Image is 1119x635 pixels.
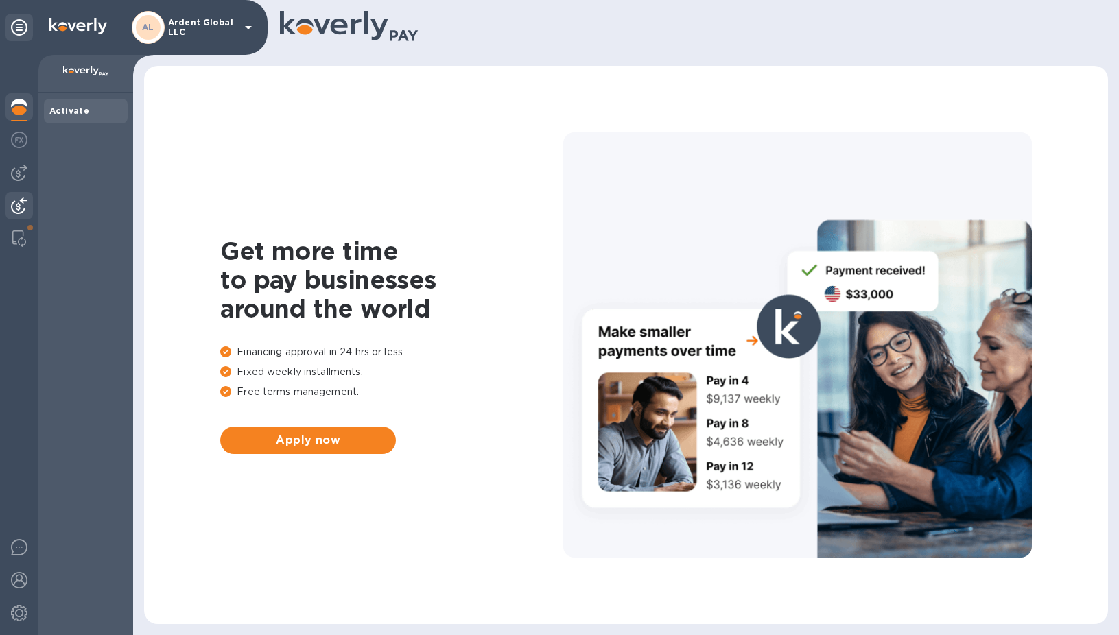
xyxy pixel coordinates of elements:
span: Apply now [231,432,385,448]
b: Activate [49,106,89,116]
button: Apply now [220,427,396,454]
p: Fixed weekly installments. [220,365,563,379]
img: Foreign exchange [11,132,27,148]
p: Ardent Global LLC [168,18,237,37]
p: Financing approval in 24 hrs or less. [220,345,563,359]
img: Logo [49,18,107,34]
b: AL [142,22,154,32]
h1: Get more time to pay businesses around the world [220,237,563,323]
p: Free terms management. [220,385,563,399]
div: Unpin categories [5,14,33,41]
